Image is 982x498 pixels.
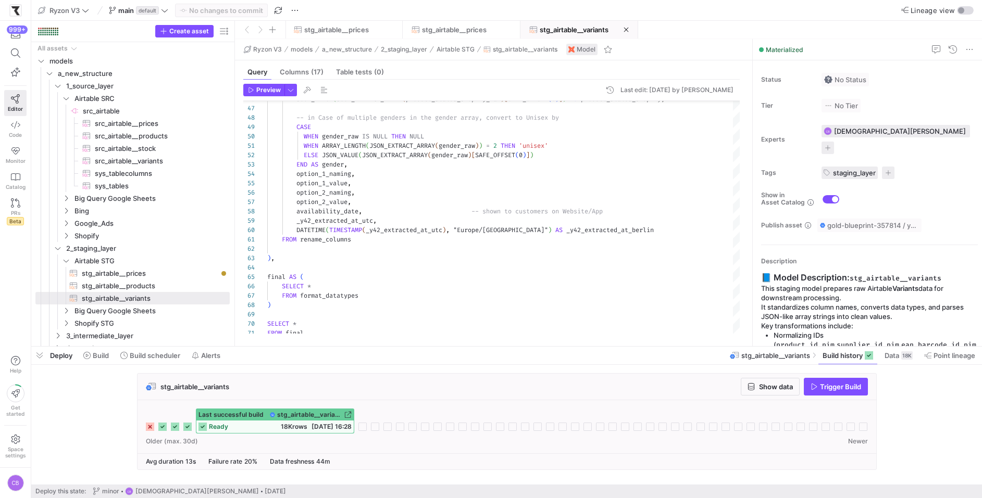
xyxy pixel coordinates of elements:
[35,167,230,180] a: sys_tablecolumns​​​​​​​​​
[824,101,858,110] span: No Tier
[5,446,26,458] span: Space settings
[83,105,228,117] span: src_airtable​​​​​​​​
[296,123,311,131] span: CASE
[256,86,281,94] span: Preview
[304,151,318,159] span: ELSE
[296,198,347,206] span: option_2_value
[824,101,832,110] img: No tier
[95,130,218,142] span: src_airtable__products​​​​​​​​​
[282,235,296,244] span: FROM
[934,351,975,360] span: Point lineage
[209,423,228,430] span: ready
[35,205,230,217] div: Press SPACE to select this row.
[74,205,228,217] span: Bing
[243,150,255,160] div: 52
[493,142,497,150] span: 2
[520,21,638,39] button: stg_airtable__variants
[435,142,439,150] span: (
[9,367,22,374] span: Help
[362,226,366,234] span: (
[759,382,793,391] span: Show data
[243,319,255,328] div: 70
[919,347,980,364] button: Point lineage
[35,80,230,92] div: Press SPACE to select this row.
[35,217,230,229] div: Press SPACE to select this row.
[366,226,442,234] span: _y42_extracted_at_utc
[351,188,355,197] span: ,
[291,46,313,53] span: models
[74,230,228,242] span: Shopify
[304,132,318,141] span: WHEN
[118,6,134,15] span: main
[285,21,402,39] button: stg_airtable__prices
[322,142,366,150] span: ARRAY_LENGTH
[373,216,377,225] span: ,
[243,160,255,169] div: 53
[35,92,230,105] div: Press SPACE to select this row.
[296,216,373,225] span: _y42_extracted_at_utc
[90,484,289,498] button: minorCB[DEMOGRAPHIC_DATA][PERSON_NAME][DATE]
[304,142,318,150] span: WHEN
[300,291,358,300] span: format_datatypes
[555,226,563,234] span: AS
[270,411,352,418] a: stg_airtable__variants
[95,168,218,180] span: sys_tablecolumns​​​​​​​​​
[243,244,255,253] div: 62
[493,46,557,53] span: stg_airtable__variants
[620,86,734,94] div: Last edit: [DATE] by [PERSON_NAME]
[515,151,519,159] span: (
[823,351,863,360] span: Build history
[741,351,810,360] span: stg_airtable__variants
[344,160,347,169] span: ,
[526,151,530,159] span: ]
[155,25,214,37] button: Create asset
[6,158,26,164] span: Monitor
[74,305,228,317] span: Big Query Google Sheets
[95,180,218,192] span: sys_tables​​​​​​​​​
[4,168,27,194] a: Catalog
[35,292,230,304] a: stg_airtable__variants​​​​​​​​​​
[146,457,183,465] span: Avg duration
[540,25,608,34] span: stg_airtable__variants
[135,488,259,495] span: [DEMOGRAPHIC_DATA][PERSON_NAME]
[243,225,255,235] div: 60
[824,75,832,84] img: No status
[243,310,255,319] div: 69
[125,487,133,495] div: CB
[577,46,595,53] span: Model
[336,69,384,75] span: Table tests
[74,193,228,205] span: Big Query Google Sheets
[38,45,68,52] div: All assets
[911,6,955,15] span: Lineage view
[169,28,209,35] span: Create asset
[374,69,384,75] span: (0)
[880,347,917,364] button: Data18K
[362,151,428,159] span: JSON_EXTRACT_ARRAY
[35,329,230,342] div: Press SPACE to select this row.
[4,194,27,229] a: PRsBeta
[761,271,978,284] h3: 📘 Model Description:
[282,291,296,300] span: FROM
[362,132,369,141] span: IS
[35,488,86,495] span: Deploy this state:
[82,280,218,292] span: stg_airtable__products​​​​​​​​​​
[358,207,362,215] span: ,
[486,142,490,150] span: =
[271,254,275,262] span: ,
[4,90,27,116] a: Editor
[35,117,230,130] a: src_airtable__prices​​​​​​​​​
[243,113,255,122] div: 48
[827,221,919,229] span: gold-blueprint-357814 / y42_Ryzon_V3_main / stg_airtable__variants
[428,151,431,159] span: (
[95,155,218,167] span: src_airtable__variants​​​​​​​​​
[824,75,866,84] span: No Status
[817,219,922,232] button: gold-blueprint-357814 / y42_Ryzon_V3_main / stg_airtable__variants
[804,378,868,395] button: Trigger Build
[761,76,813,83] span: Status
[66,80,228,92] span: 1_source_layer
[761,102,813,109] span: Tier
[6,404,24,417] span: Get started
[35,267,230,279] a: stg_airtable__prices​​​​​​​​​​
[285,329,304,337] span: final
[471,151,475,159] span: [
